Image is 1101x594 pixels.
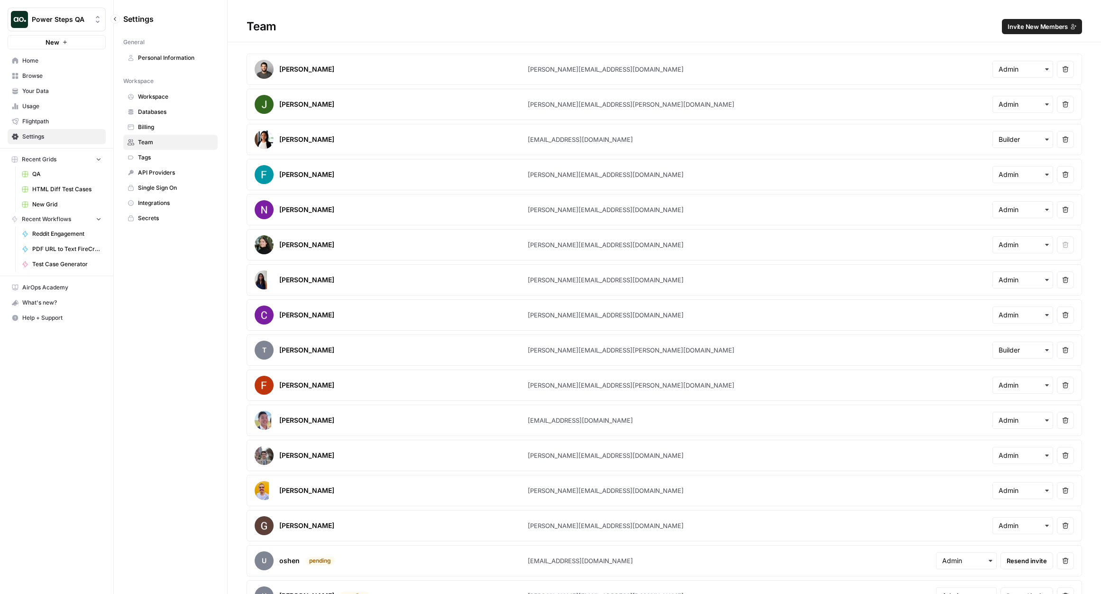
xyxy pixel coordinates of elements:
span: AirOps Academy [22,283,101,292]
div: [PERSON_NAME][EMAIL_ADDRESS][PERSON_NAME][DOMAIN_NAME] [528,345,734,355]
div: [EMAIL_ADDRESS][DOMAIN_NAME] [528,135,633,144]
button: Resend invite [1000,552,1053,569]
img: avatar [255,235,274,254]
input: Admin [999,205,1047,214]
a: Billing [123,120,218,135]
img: avatar [255,130,274,149]
div: [PERSON_NAME][EMAIL_ADDRESS][DOMAIN_NAME] [528,275,684,285]
span: Settings [123,13,154,25]
div: [PERSON_NAME] [279,310,334,320]
a: Integrations [123,195,218,211]
span: QA [32,170,101,178]
a: Tags [123,150,218,165]
div: [PERSON_NAME] [279,381,334,390]
div: [EMAIL_ADDRESS][DOMAIN_NAME] [528,416,633,425]
span: Recent Workflows [22,215,71,223]
div: [PERSON_NAME][EMAIL_ADDRESS][DOMAIN_NAME] [528,240,684,250]
input: Admin [999,170,1047,179]
span: Invite New Members [1008,22,1068,31]
span: Tags [138,153,213,162]
input: Builder [999,135,1047,144]
button: Help + Support [8,310,106,325]
span: Help + Support [22,314,101,322]
span: Secrets [138,214,213,223]
div: [PERSON_NAME] [279,240,334,250]
img: avatar [255,411,271,430]
div: [EMAIL_ADDRESS][DOMAIN_NAME] [528,556,633,566]
div: pending [305,557,335,565]
span: Single Sign On [138,184,213,192]
input: Admin [999,310,1047,320]
a: QA [18,167,106,182]
a: Team [123,135,218,150]
span: Reddit Engagement [32,230,101,238]
a: Your Data [8,84,106,99]
span: Billing [138,123,213,131]
span: Settings [22,132,101,141]
span: Personal Information [138,54,213,62]
span: Recent Grids [22,155,56,164]
input: Admin [999,275,1047,285]
a: Flightpath [8,114,106,129]
span: T [255,341,274,360]
input: Admin [999,240,1047,250]
div: [PERSON_NAME][EMAIL_ADDRESS][DOMAIN_NAME] [528,170,684,179]
span: Test Case Generator [32,260,101,269]
input: Admin [999,521,1047,530]
a: Settings [8,129,106,144]
span: Resend invite [1007,556,1047,566]
a: API Providers [123,165,218,180]
a: Home [8,53,106,68]
div: [PERSON_NAME] [279,451,334,460]
span: Power Steps QA [32,15,89,24]
span: Browse [22,72,101,80]
a: Usage [8,99,106,114]
img: avatar [255,270,267,289]
div: [PERSON_NAME][EMAIL_ADDRESS][DOMAIN_NAME] [528,486,684,495]
span: HTML Diff Test Cases [32,185,101,194]
a: Personal Information [123,50,218,65]
img: avatar [255,306,274,325]
div: [PERSON_NAME] [279,416,334,425]
img: avatar [255,446,274,465]
div: Team [228,19,1101,34]
span: New Grid [32,200,101,209]
span: Integrations [138,199,213,207]
div: [PERSON_NAME] [279,100,334,109]
a: Browse [8,68,106,84]
a: Single Sign On [123,180,218,195]
button: Recent Workflows [8,212,106,226]
div: oshen [279,556,300,566]
span: API Providers [138,168,213,177]
input: Admin [999,100,1047,109]
a: New Grid [18,197,106,212]
span: Team [138,138,213,147]
div: [PERSON_NAME][EMAIL_ADDRESS][DOMAIN_NAME] [528,521,684,530]
div: [PERSON_NAME] [279,170,334,179]
span: New [46,37,59,47]
img: avatar [255,95,274,114]
a: Test Case Generator [18,257,106,272]
div: [PERSON_NAME][EMAIL_ADDRESS][PERSON_NAME][DOMAIN_NAME] [528,381,734,390]
a: Workspace [123,89,218,104]
a: AirOps Academy [8,280,106,295]
div: [PERSON_NAME] [279,521,334,530]
button: What's new? [8,295,106,310]
button: Workspace: Power Steps QA [8,8,106,31]
div: [PERSON_NAME] [279,205,334,214]
a: Secrets [123,211,218,226]
div: [PERSON_NAME][EMAIL_ADDRESS][DOMAIN_NAME] [528,310,684,320]
button: Recent Grids [8,152,106,167]
span: Workspace [138,93,213,101]
span: General [123,38,145,46]
div: [PERSON_NAME][EMAIL_ADDRESS][DOMAIN_NAME] [528,205,684,214]
div: [PERSON_NAME] [279,486,334,495]
a: Databases [123,104,218,120]
img: avatar [255,481,269,500]
div: [PERSON_NAME] [279,135,334,144]
input: Admin [999,381,1047,390]
input: Admin [999,65,1047,74]
a: HTML Diff Test Cases [18,182,106,197]
input: Builder [999,345,1047,355]
a: Reddit Engagement [18,226,106,241]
